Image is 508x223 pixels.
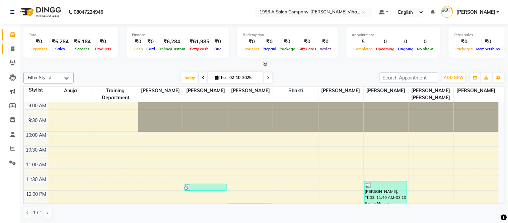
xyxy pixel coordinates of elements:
[380,72,438,83] input: Search Appointment
[25,161,48,168] div: 11:00 AM
[475,47,502,51] span: Memberships
[74,3,103,21] b: 08047224946
[145,47,157,51] span: Card
[25,147,48,154] div: 10:30 AM
[318,38,333,46] div: ₹0
[132,38,145,46] div: ₹0
[278,38,297,46] div: ₹0
[261,38,278,46] div: ₹0
[29,38,49,46] div: ₹0
[318,47,333,51] span: Wallet
[28,75,51,80] span: Filter Stylist
[396,47,416,51] span: Ongoing
[442,73,465,82] button: ADD NEW
[456,9,495,16] span: [PERSON_NAME]
[213,47,223,51] span: Due
[243,32,333,38] div: Redemption
[273,87,318,95] span: Bhakti
[228,87,273,95] span: [PERSON_NAME]
[183,87,228,95] span: [PERSON_NAME]
[444,75,464,80] span: ADD NEW
[54,47,67,51] span: Sales
[475,38,502,46] div: ₹0
[297,38,318,46] div: ₹0
[27,117,48,124] div: 9:30 AM
[93,87,138,102] span: Training Department
[33,209,42,216] span: 1 / 1
[375,47,396,51] span: Upcoming
[454,47,475,51] span: Packages
[396,38,416,46] div: 0
[25,191,48,198] div: 12:00 PM
[352,32,435,38] div: Appointment
[157,47,187,51] span: Online/Custom
[29,47,49,51] span: Expenses
[352,47,375,51] span: Completed
[93,38,113,46] div: ₹0
[138,87,183,95] span: [PERSON_NAME]
[157,38,187,46] div: ₹6,284
[243,47,261,51] span: Voucher
[454,38,475,46] div: ₹0
[261,47,278,51] span: Prepaid
[416,47,435,51] span: No show
[375,38,396,46] div: 0
[93,47,113,51] span: Products
[243,38,261,46] div: ₹0
[297,47,318,51] span: Gift Cards
[25,132,48,139] div: 10:00 AM
[187,38,212,46] div: ₹61,985
[416,38,435,46] div: 0
[454,87,499,95] span: [PERSON_NAME]
[27,102,48,109] div: 9:00 AM
[352,38,375,46] div: 5
[145,38,157,46] div: ₹0
[213,75,227,80] span: Thu
[24,87,48,94] div: Stylist
[364,87,409,95] span: [PERSON_NAME]
[132,47,145,51] span: Cash
[409,87,453,102] span: [PERSON_NAME] [PERSON_NAME]
[181,72,198,83] span: Today
[278,47,297,51] span: Package
[49,38,71,46] div: ₹6,284
[132,32,224,38] div: Finance
[71,38,93,46] div: ₹6,184
[25,176,48,183] div: 11:30 AM
[29,32,113,38] div: Total
[227,73,261,83] input: 2025-10-02
[189,47,211,51] span: Petty cash
[212,38,224,46] div: ₹0
[318,87,363,95] span: [PERSON_NAME]
[73,47,91,51] span: Services
[17,3,63,21] img: logo
[184,184,226,190] div: [PERSON_NAME], TK01, 11:45 AM-12:00 PM, Threading - Eyebrows - [DEMOGRAPHIC_DATA]
[48,87,93,95] span: Anuja
[441,6,453,18] img: Chetan Ambekar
